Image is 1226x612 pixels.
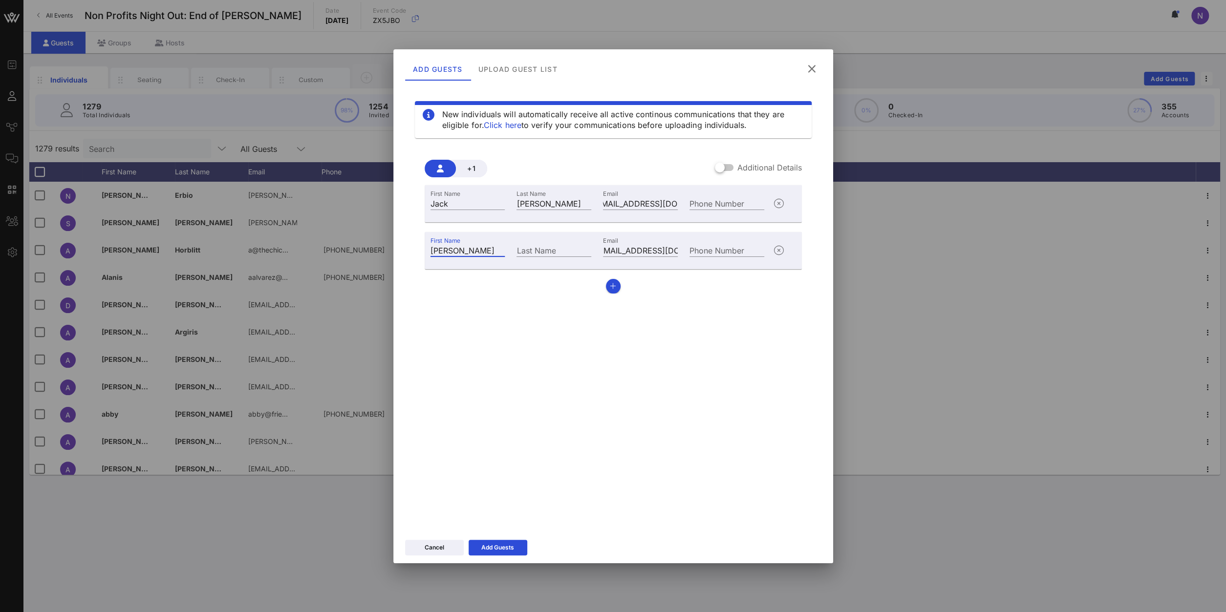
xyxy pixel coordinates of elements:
[469,540,527,555] button: Add Guests
[481,543,514,552] div: Add Guests
[484,120,521,130] a: Click here
[737,163,802,172] label: Additional Details
[405,57,471,81] div: Add Guests
[430,244,505,256] input: First Name
[425,543,444,552] div: Cancel
[430,190,460,197] label: First Name
[470,57,565,81] div: Upload Guest List
[603,237,618,244] label: Email
[430,237,460,244] label: First Name
[464,164,479,172] span: +1
[516,190,546,197] label: Last Name
[603,190,618,197] label: Email
[456,160,487,177] button: +1
[442,109,804,130] div: New individuals will automatically receive all active continous communications that they are elig...
[405,540,464,555] button: Cancel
